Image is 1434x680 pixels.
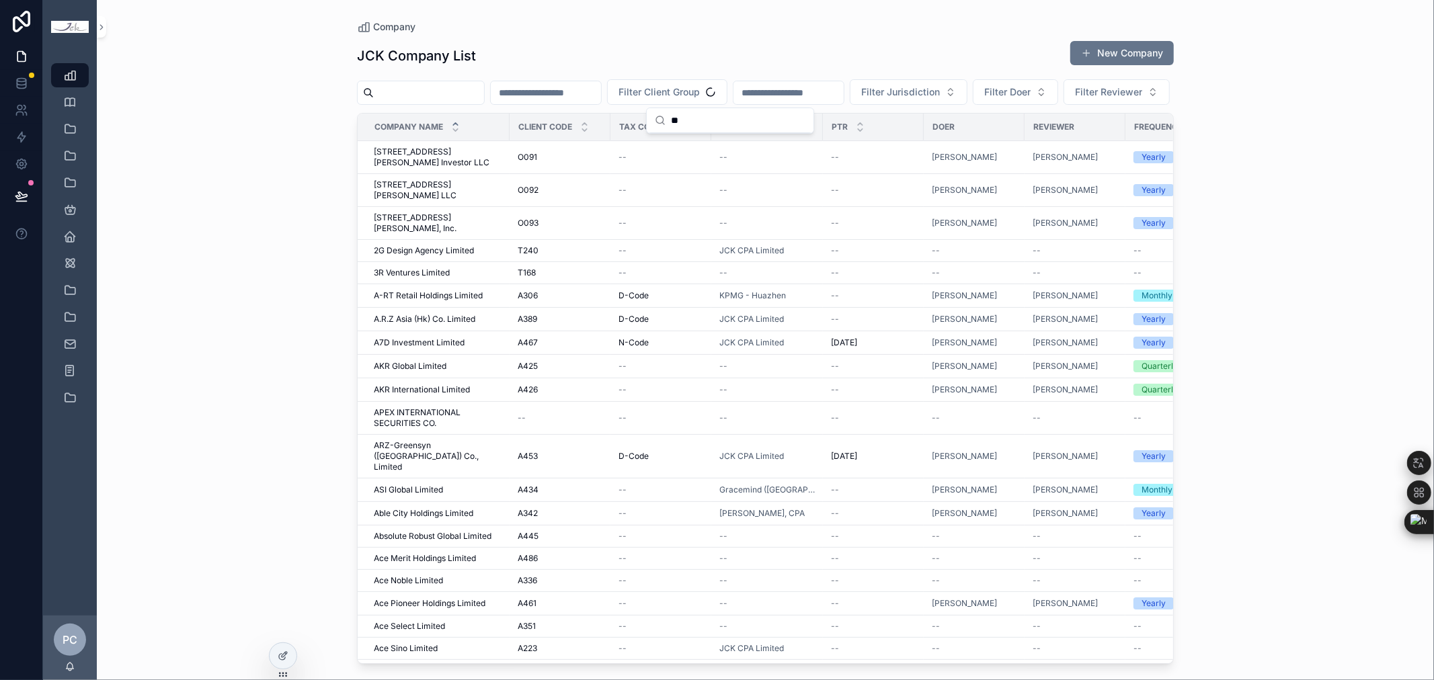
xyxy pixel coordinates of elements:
span: Filter Jurisdiction [861,85,940,99]
div: Quarterly [1142,384,1178,396]
a: [PERSON_NAME], CPA [719,508,815,519]
div: Yearly [1142,450,1166,462]
a: -- [719,531,815,542]
a: [PERSON_NAME] [1033,314,1098,325]
span: -- [719,267,727,278]
a: JCK CPA Limited [719,314,784,325]
a: New Company [1070,41,1174,65]
a: [PERSON_NAME] [932,484,1017,495]
a: -- [831,384,916,395]
span: -- [619,553,627,564]
a: [PERSON_NAME] [1033,290,1098,301]
a: [DATE] [831,451,916,462]
a: Ace Noble Limited [374,575,502,586]
span: O092 [518,185,539,196]
span: -- [719,553,727,564]
button: Select Button [973,79,1058,105]
a: Company [357,20,415,34]
a: [PERSON_NAME] [932,451,997,462]
span: 2G Design Agency Limited [374,245,474,256]
a: [PERSON_NAME] [1033,290,1117,301]
a: JCK CPA Limited [719,314,815,325]
a: [PERSON_NAME] [1033,508,1117,519]
a: -- [831,531,916,542]
a: A467 [518,337,602,348]
a: -- [719,152,815,163]
a: JCK CPA Limited [719,451,784,462]
span: [STREET_ADDRESS][PERSON_NAME] LLC [374,179,502,201]
a: -- [619,218,703,228]
a: JCK CPA Limited [719,337,784,348]
a: Yearly [1133,217,1218,229]
span: -- [1133,245,1142,256]
span: A7D Investment Limited [374,337,465,348]
a: -- [719,413,815,423]
span: -- [1133,531,1142,542]
a: -- [619,361,703,372]
a: [PERSON_NAME] [1033,361,1117,372]
span: [PERSON_NAME] [1033,337,1098,348]
a: AKR Global Limited [374,361,502,372]
span: -- [831,185,839,196]
a: 3R Ventures Limited [374,267,502,278]
span: -- [619,218,627,228]
a: -- [1033,413,1117,423]
span: A486 [518,553,538,564]
a: -- [932,267,1017,278]
a: [PERSON_NAME], CPA [719,508,805,519]
a: -- [619,152,703,163]
span: -- [719,185,727,196]
a: 2G Design Agency Limited [374,245,502,256]
a: [PERSON_NAME] [932,314,1017,325]
span: A425 [518,361,538,372]
span: -- [932,267,940,278]
span: [PERSON_NAME] [1033,361,1098,372]
a: KPMG - Huazhen [719,290,815,301]
span: N-Code [619,337,649,348]
a: [PERSON_NAME] [932,337,1017,348]
a: [PERSON_NAME] [932,218,997,228]
a: D-Code [619,314,703,325]
span: [DATE] [831,337,857,348]
a: -- [932,553,1017,564]
span: -- [831,245,839,256]
a: [PERSON_NAME] [932,384,997,395]
a: [PERSON_NAME] [932,337,997,348]
span: -- [518,413,526,423]
a: [PERSON_NAME] [932,384,1017,395]
a: [PERSON_NAME] [932,152,997,163]
span: D-Code [619,451,649,462]
a: -- [1033,245,1117,256]
a: A453 [518,451,602,462]
a: -- [831,484,916,495]
span: AKR Global Limited [374,361,446,372]
span: -- [619,484,627,495]
a: -- [831,508,916,519]
span: A467 [518,337,538,348]
a: -- [619,245,703,256]
a: Able City Holdings Limited [374,508,502,519]
span: -- [831,152,839,163]
a: AKR International Limited [374,384,502,395]
span: [PERSON_NAME] [1033,451,1098,462]
a: -- [831,152,916,163]
a: ARZ-Greensyn ([GEOGRAPHIC_DATA]) Co., Limited [374,440,502,472]
a: -- [831,290,916,301]
a: [STREET_ADDRESS][PERSON_NAME] Investor LLC [374,146,502,168]
span: [PERSON_NAME] [1033,152,1098,163]
a: [PERSON_NAME] [932,484,997,495]
a: Yearly [1133,337,1218,349]
span: APEX INTERNATIONAL SECURITIES CO. [374,407,502,429]
span: -- [831,314,839,325]
a: [PERSON_NAME] [932,314,997,325]
span: -- [831,531,839,542]
a: Quarterly [1133,384,1218,396]
span: -- [831,361,839,372]
a: -- [619,531,703,542]
a: JCK CPA Limited [719,245,784,256]
a: A-RT Retail Holdings Limited [374,290,502,301]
